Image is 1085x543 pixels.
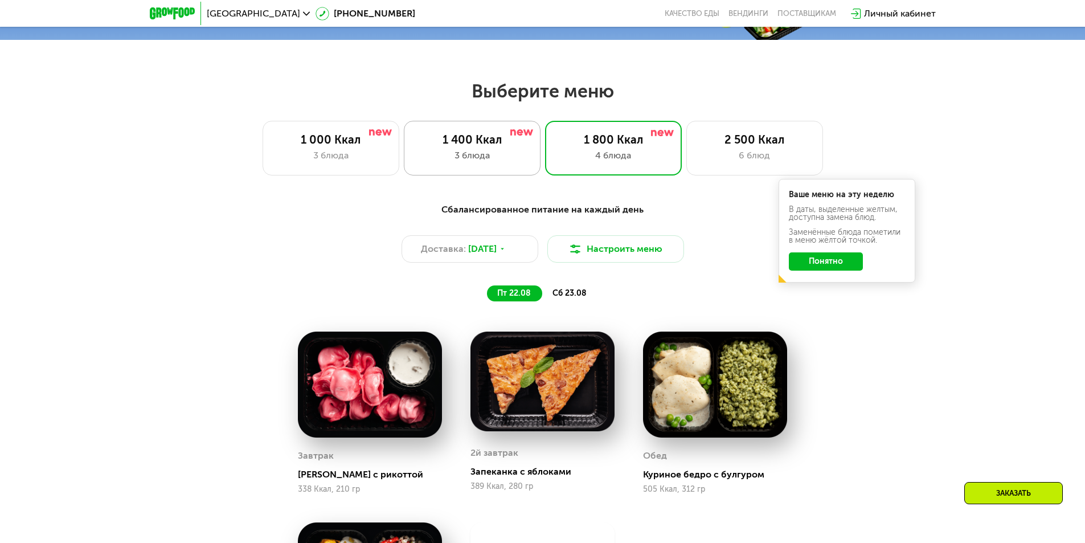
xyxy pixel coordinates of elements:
[316,7,415,21] a: [PHONE_NUMBER]
[206,203,880,217] div: Сбалансированное питание на каждый день
[698,149,811,162] div: 6 блюд
[298,469,451,480] div: [PERSON_NAME] с рикоттой
[964,482,1063,504] div: Заказать
[470,444,518,462] div: 2й завтрак
[421,242,466,256] span: Доставка:
[275,149,387,162] div: 3 блюда
[298,485,442,494] div: 338 Ккал, 210 гр
[698,133,811,146] div: 2 500 Ккал
[643,485,787,494] div: 505 Ккал, 312 гр
[470,466,624,477] div: Запеканка с яблоками
[557,149,670,162] div: 4 блюда
[643,447,667,464] div: Обед
[864,7,936,21] div: Личный кабинет
[416,149,529,162] div: 3 блюда
[789,191,905,199] div: Ваше меню на эту неделю
[777,9,836,18] div: поставщикам
[207,9,300,18] span: [GEOGRAPHIC_DATA]
[298,447,334,464] div: Завтрак
[557,133,670,146] div: 1 800 Ккал
[789,252,863,271] button: Понятно
[728,9,768,18] a: Вендинги
[468,242,497,256] span: [DATE]
[470,482,615,491] div: 389 Ккал, 280 гр
[665,9,719,18] a: Качество еды
[789,228,905,244] div: Заменённые блюда пометили в меню жёлтой точкой.
[36,80,1049,103] h2: Выберите меню
[643,469,796,480] div: Куриное бедро с булгуром
[547,235,684,263] button: Настроить меню
[789,206,905,222] div: В даты, выделенные желтым, доступна замена блюд.
[416,133,529,146] div: 1 400 Ккал
[497,288,531,298] span: пт 22.08
[552,288,587,298] span: сб 23.08
[275,133,387,146] div: 1 000 Ккал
